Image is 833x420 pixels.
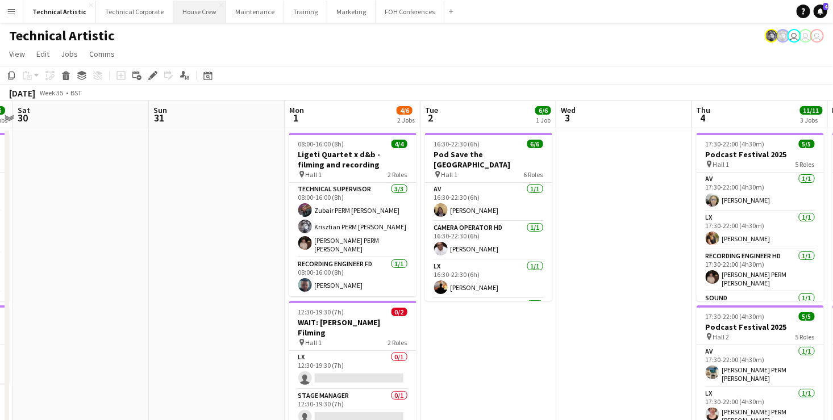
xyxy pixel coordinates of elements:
[16,111,30,124] span: 30
[795,160,815,169] span: 5 Roles
[18,105,30,115] span: Sat
[32,47,54,61] a: Edit
[697,292,824,330] app-card-role: Sound1/1
[153,105,167,115] span: Sun
[388,170,407,179] span: 2 Roles
[559,111,576,124] span: 3
[391,308,407,316] span: 0/2
[706,140,765,148] span: 17:30-22:00 (4h30m)
[9,87,35,99] div: [DATE]
[697,322,824,332] h3: Podcast Festival 2025
[397,106,413,115] span: 4/6
[697,345,824,387] app-card-role: AV1/117:30-22:00 (4h30m)[PERSON_NAME] PERM [PERSON_NAME]
[226,1,284,23] button: Maintenance
[391,140,407,148] span: 4/4
[288,111,304,124] span: 1
[425,183,552,221] app-card-role: AV1/116:30-22:30 (6h)[PERSON_NAME]
[38,89,66,97] span: Week 35
[56,47,82,61] a: Jobs
[306,338,322,347] span: Hall 1
[713,333,730,341] span: Hall 2
[527,140,543,148] span: 6/6
[776,29,790,43] app-user-avatar: Krisztian PERM Vass
[289,351,416,389] app-card-role: LX0/112:30-19:30 (7h)
[5,47,30,61] a: View
[376,1,444,23] button: FOH Conferences
[536,116,551,124] div: 1 Job
[434,140,480,148] span: 16:30-22:30 (6h)
[425,133,552,301] app-job-card: 16:30-22:30 (6h)6/6Pod Save the [GEOGRAPHIC_DATA] Hall 16 RolesAV1/116:30-22:30 (6h)[PERSON_NAME]...
[70,89,82,97] div: BST
[289,149,416,170] h3: Ligeti Quartet x d&b - filming and recording
[298,140,344,148] span: 08:00-16:00 (8h)
[298,308,344,316] span: 12:30-19:30 (7h)
[695,111,711,124] span: 4
[697,173,824,211] app-card-role: AV1/117:30-22:00 (4h30m)[PERSON_NAME]
[36,49,49,59] span: Edit
[713,160,730,169] span: Hall 1
[173,1,226,23] button: House Crew
[397,116,415,124] div: 2 Jobs
[535,106,551,115] span: 6/6
[61,49,78,59] span: Jobs
[425,149,552,170] h3: Pod Save the [GEOGRAPHIC_DATA]
[289,183,416,258] app-card-role: Technical Supervisor3/308:00-16:00 (8h)Zubair PERM [PERSON_NAME]Krisztian PERM [PERSON_NAME][PERS...
[706,312,765,321] span: 17:30-22:00 (4h30m)
[327,1,376,23] button: Marketing
[800,106,823,115] span: 11/11
[801,116,822,124] div: 3 Jobs
[788,29,801,43] app-user-avatar: Sally PERM Pochciol
[9,27,114,44] h1: Technical Artistic
[561,105,576,115] span: Wed
[795,333,815,341] span: 5 Roles
[524,170,543,179] span: 6 Roles
[289,317,416,338] h3: WAIT: [PERSON_NAME] Filming
[425,299,552,341] app-card-role: Recording Engineer HD1/1
[289,258,416,296] app-card-role: Recording Engineer FD1/108:00-16:00 (8h)[PERSON_NAME]
[96,1,173,23] button: Technical Corporate
[289,133,416,296] app-job-card: 08:00-16:00 (8h)4/4Ligeti Quartet x d&b - filming and recording Hall 12 RolesTechnical Supervisor...
[284,1,327,23] button: Training
[823,3,828,10] span: 4
[423,111,438,124] span: 2
[425,221,552,260] app-card-role: Camera Operator HD1/116:30-22:30 (6h)[PERSON_NAME]
[697,250,824,292] app-card-role: Recording Engineer HD1/117:30-22:00 (4h30m)[PERSON_NAME] PERM [PERSON_NAME]
[289,105,304,115] span: Mon
[425,105,438,115] span: Tue
[814,5,827,18] a: 4
[799,140,815,148] span: 5/5
[425,260,552,299] app-card-role: LX1/116:30-22:30 (6h)[PERSON_NAME]
[23,1,96,23] button: Technical Artistic
[765,29,778,43] app-user-avatar: Krisztian PERM Vass
[799,312,815,321] span: 5/5
[9,49,25,59] span: View
[89,49,115,59] span: Comms
[306,170,322,179] span: Hall 1
[388,338,407,347] span: 2 Roles
[152,111,167,124] span: 31
[697,211,824,250] app-card-role: LX1/117:30-22:00 (4h30m)[PERSON_NAME]
[85,47,119,61] a: Comms
[697,105,711,115] span: Thu
[697,149,824,159] h3: Podcast Festival 2025
[442,170,458,179] span: Hall 1
[799,29,813,43] app-user-avatar: Liveforce Admin
[810,29,824,43] app-user-avatar: Liveforce Admin
[697,133,824,301] app-job-card: 17:30-22:00 (4h30m)5/5Podcast Festival 2025 Hall 15 RolesAV1/117:30-22:00 (4h30m)[PERSON_NAME]LX1...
